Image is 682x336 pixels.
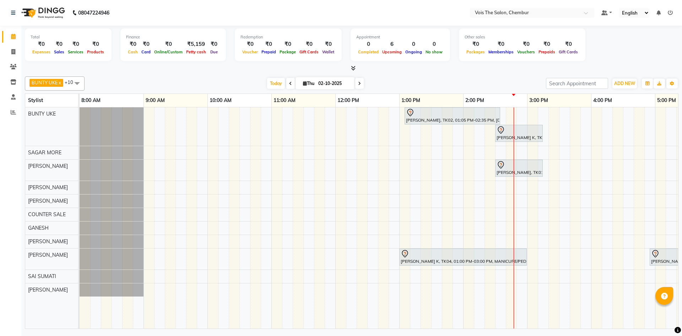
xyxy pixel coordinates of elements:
[267,78,285,89] span: Today
[298,40,320,48] div: ₹0
[356,34,444,40] div: Appointment
[278,40,298,48] div: ₹0
[557,40,580,48] div: ₹0
[487,40,515,48] div: ₹0
[152,40,184,48] div: ₹0
[126,40,140,48] div: ₹0
[28,184,68,191] span: [PERSON_NAME]
[652,308,675,329] iframe: chat widget
[591,95,614,106] a: 4:00 PM
[612,79,637,89] button: ADD NEW
[31,40,52,48] div: ₹0
[240,40,260,48] div: ₹0
[28,273,56,279] span: SAI SUMATI
[66,40,85,48] div: ₹0
[85,49,106,54] span: Products
[28,287,68,293] span: [PERSON_NAME]
[400,95,422,106] a: 1:00 PM
[557,49,580,54] span: Gift Cards
[28,198,68,204] span: [PERSON_NAME]
[380,40,404,48] div: 6
[28,252,68,258] span: [PERSON_NAME]
[356,40,380,48] div: 0
[336,95,361,106] a: 12:00 PM
[28,225,49,231] span: GANESH
[140,40,152,48] div: ₹0
[140,49,152,54] span: Card
[208,95,233,106] a: 10:00 AM
[272,95,297,106] a: 11:00 AM
[184,49,208,54] span: Petty cash
[301,81,316,86] span: Thu
[496,161,542,176] div: [PERSON_NAME], TK01, 02:30 PM-03:15 PM, [DEMOGRAPHIC_DATA] Hair - Haircut - Sr. Stylist
[546,78,608,89] input: Search Appointment
[240,49,260,54] span: Voucher
[52,40,66,48] div: ₹0
[126,34,220,40] div: Finance
[655,95,678,106] a: 5:00 PM
[316,78,352,89] input: 2025-10-02
[78,3,109,23] b: 08047224946
[31,49,52,54] span: Expenses
[424,40,444,48] div: 0
[487,49,515,54] span: Memberships
[537,49,557,54] span: Prepaids
[320,40,336,48] div: ₹0
[400,250,526,265] div: [PERSON_NAME] K, TK04, 01:00 PM-03:00 PM, MANICURE/PEDICURE & NAILS - Nail Extension with Gel Polish
[465,34,580,40] div: Other sales
[278,49,298,54] span: Package
[320,49,336,54] span: Wallet
[152,49,184,54] span: Online/Custom
[464,95,486,106] a: 2:00 PM
[65,79,79,85] span: +10
[465,40,487,48] div: ₹0
[209,49,220,54] span: Due
[28,111,56,117] span: BUNTY UKE
[28,211,66,218] span: COUNTER SALE
[32,80,58,85] span: BUNTY UKE
[465,49,487,54] span: Packages
[260,49,278,54] span: Prepaid
[240,34,336,40] div: Redemption
[614,81,635,86] span: ADD NEW
[208,40,220,48] div: ₹0
[28,97,43,103] span: Stylist
[356,49,380,54] span: Completed
[404,40,424,48] div: 0
[18,3,67,23] img: logo
[126,49,140,54] span: Cash
[515,49,537,54] span: Vouchers
[144,95,167,106] a: 9:00 AM
[537,40,557,48] div: ₹0
[58,80,61,85] a: x
[31,34,106,40] div: Total
[515,40,537,48] div: ₹0
[28,149,61,156] span: SAGAR MORE
[52,49,66,54] span: Sales
[85,40,106,48] div: ₹0
[496,126,542,141] div: [PERSON_NAME] K, TK01, 02:30 PM-03:15 PM, Schwarzkopf Hair Spa (Mid-back Length)
[260,40,278,48] div: ₹0
[380,49,404,54] span: Upcoming
[527,95,550,106] a: 3:00 PM
[28,163,68,169] span: [PERSON_NAME]
[298,49,320,54] span: Gift Cards
[404,49,424,54] span: Ongoing
[184,40,208,48] div: ₹5,159
[66,49,85,54] span: Services
[80,95,102,106] a: 8:00 AM
[28,238,68,245] span: [PERSON_NAME]
[405,108,499,123] div: [PERSON_NAME], TK02, 01:05 PM-02:35 PM, [DEMOGRAPHIC_DATA] Hair - Roots Touch Up
[424,49,444,54] span: No show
